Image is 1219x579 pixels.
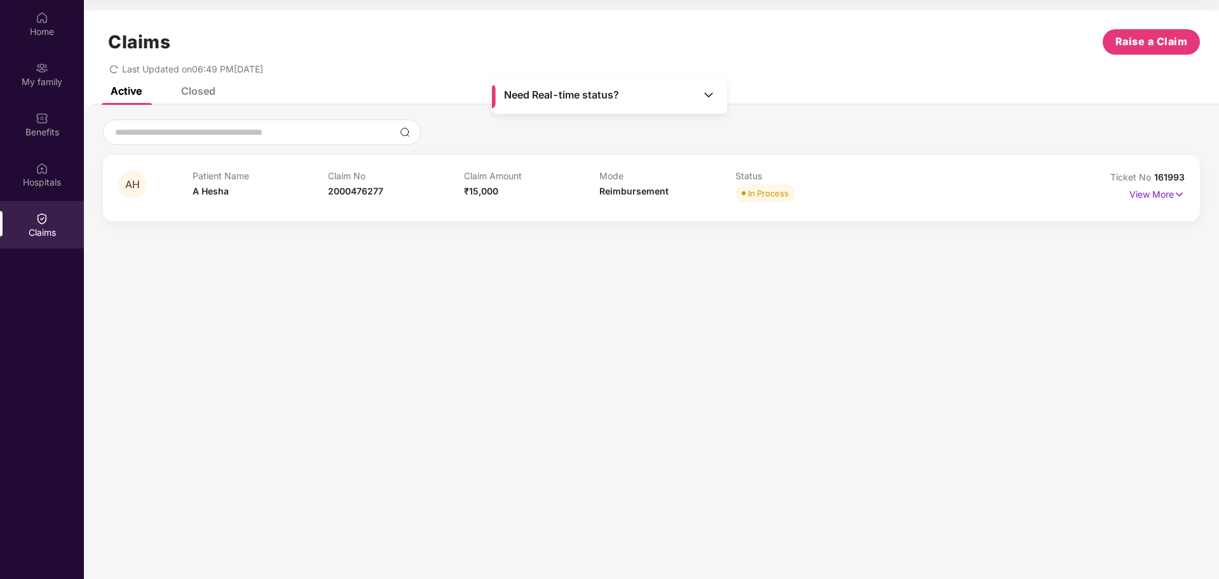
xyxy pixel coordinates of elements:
span: ₹15,000 [464,186,498,196]
span: AH [125,179,140,190]
img: svg+xml;base64,PHN2ZyBpZD0iSG9tZSIgeG1sbnM9Imh0dHA6Ly93d3cudzMub3JnLzIwMDAvc3ZnIiB3aWR0aD0iMjAiIG... [36,11,48,24]
img: svg+xml;base64,PHN2ZyBpZD0iU2VhcmNoLTMyeDMyIiB4bWxucz0iaHR0cDovL3d3dy53My5vcmcvMjAwMC9zdmciIHdpZH... [400,127,410,137]
div: Closed [181,85,215,97]
p: View More [1129,184,1185,201]
img: svg+xml;base64,PHN2ZyBpZD0iQmVuZWZpdHMiIHhtbG5zPSJodHRwOi8vd3d3LnczLm9yZy8yMDAwL3N2ZyIgd2lkdGg9Ij... [36,112,48,125]
p: Claim Amount [464,170,600,181]
span: redo [109,64,118,74]
p: Patient Name [193,170,329,181]
span: Raise a Claim [1115,34,1188,50]
h1: Claims [108,31,170,53]
p: Mode [599,170,735,181]
img: svg+xml;base64,PHN2ZyB4bWxucz0iaHR0cDovL3d3dy53My5vcmcvMjAwMC9zdmciIHdpZHRoPSIxNyIgaGVpZ2h0PSIxNy... [1174,187,1185,201]
img: svg+xml;base64,PHN2ZyB3aWR0aD0iMjAiIGhlaWdodD0iMjAiIHZpZXdCb3g9IjAgMCAyMCAyMCIgZmlsbD0ibm9uZSIgeG... [36,62,48,74]
span: Last Updated on 06:49 PM[DATE] [122,64,263,74]
img: Toggle Icon [702,88,715,101]
img: svg+xml;base64,PHN2ZyBpZD0iQ2xhaW0iIHhtbG5zPSJodHRwOi8vd3d3LnczLm9yZy8yMDAwL3N2ZyIgd2lkdGg9IjIwIi... [36,212,48,225]
div: Active [111,85,142,97]
span: Ticket No [1110,172,1154,182]
span: Need Real-time status? [504,88,619,102]
div: In Process [748,187,789,200]
span: 2000476277 [328,186,383,196]
span: 161993 [1154,172,1185,182]
p: Claim No [328,170,464,181]
p: Status [735,170,871,181]
span: Reimbursement [599,186,669,196]
button: Raise a Claim [1103,29,1200,55]
img: svg+xml;base64,PHN2ZyBpZD0iSG9zcGl0YWxzIiB4bWxucz0iaHR0cDovL3d3dy53My5vcmcvMjAwMC9zdmciIHdpZHRoPS... [36,162,48,175]
span: A Hesha [193,186,229,196]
